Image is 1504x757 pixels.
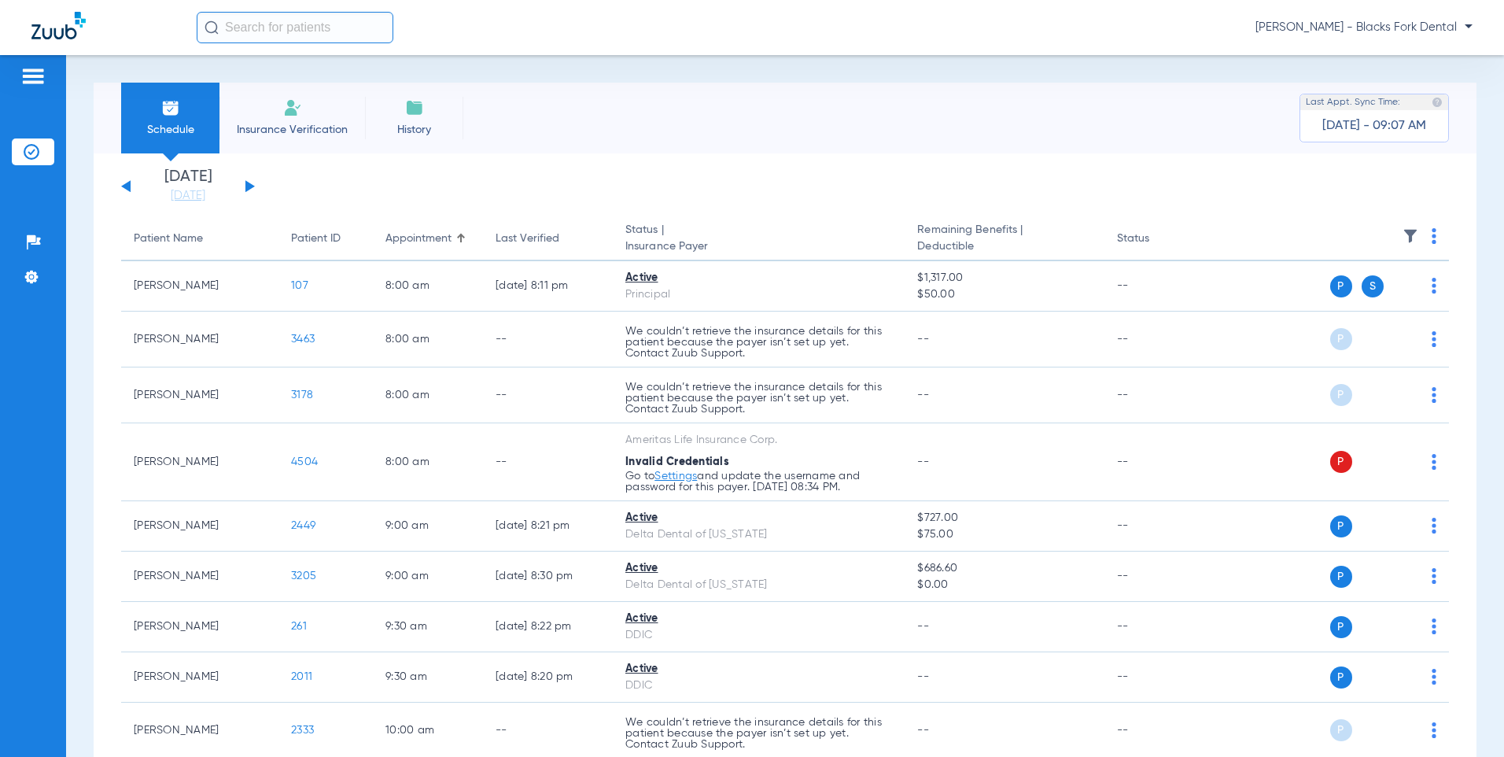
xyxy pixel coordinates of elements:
[917,510,1091,526] span: $727.00
[917,238,1091,255] span: Deductible
[917,577,1091,593] span: $0.00
[1432,331,1436,347] img: group-dot-blue.svg
[917,560,1091,577] span: $686.60
[231,122,353,138] span: Insurance Verification
[1330,328,1352,350] span: P
[373,501,483,552] td: 9:00 AM
[917,671,929,682] span: --
[483,423,613,501] td: --
[613,217,905,261] th: Status |
[141,169,235,204] li: [DATE]
[625,382,892,415] p: We couldn’t retrieve the insurance details for this patient because the payer isn’t set up yet. C...
[1432,387,1436,403] img: group-dot-blue.svg
[291,456,318,467] span: 4504
[1104,423,1211,501] td: --
[1104,312,1211,367] td: --
[291,621,307,632] span: 261
[1432,228,1436,244] img: group-dot-blue.svg
[1104,217,1211,261] th: Status
[625,286,892,303] div: Principal
[1104,602,1211,652] td: --
[1432,518,1436,534] img: group-dot-blue.svg
[385,231,452,247] div: Appointment
[625,526,892,543] div: Delta Dental of [US_STATE]
[1425,681,1504,757] iframe: Chat Widget
[483,501,613,552] td: [DATE] 8:21 PM
[483,367,613,423] td: --
[385,231,470,247] div: Appointment
[625,560,892,577] div: Active
[291,520,315,531] span: 2449
[917,725,929,736] span: --
[625,270,892,286] div: Active
[121,261,278,312] td: [PERSON_NAME]
[1432,669,1436,685] img: group-dot-blue.svg
[625,577,892,593] div: Delta Dental of [US_STATE]
[373,312,483,367] td: 8:00 AM
[483,652,613,703] td: [DATE] 8:20 PM
[121,602,278,652] td: [PERSON_NAME]
[133,122,208,138] span: Schedule
[625,510,892,526] div: Active
[625,627,892,644] div: DDIC
[917,270,1091,286] span: $1,317.00
[1322,118,1426,134] span: [DATE] - 09:07 AM
[373,423,483,501] td: 8:00 AM
[1255,20,1473,35] span: [PERSON_NAME] - Blacks Fork Dental
[625,611,892,627] div: Active
[1306,94,1400,110] span: Last Appt. Sync Time:
[496,231,559,247] div: Last Verified
[1330,616,1352,638] span: P
[483,552,613,602] td: [DATE] 8:30 PM
[1104,552,1211,602] td: --
[1330,515,1352,537] span: P
[1104,501,1211,552] td: --
[1330,275,1352,297] span: P
[483,312,613,367] td: --
[625,326,892,359] p: We couldn’t retrieve the insurance details for this patient because the payer isn’t set up yet. C...
[197,12,393,43] input: Search for patients
[373,652,483,703] td: 9:30 AM
[291,571,316,582] span: 3205
[20,67,46,86] img: hamburger-icon
[654,471,697,482] a: Settings
[121,312,278,367] td: [PERSON_NAME]
[1104,261,1211,312] td: --
[1104,652,1211,703] td: --
[31,12,86,39] img: Zuub Logo
[134,231,203,247] div: Patient Name
[483,261,613,312] td: [DATE] 8:11 PM
[483,602,613,652] td: [DATE] 8:22 PM
[1330,667,1352,689] span: P
[291,725,314,736] span: 2333
[291,334,315,345] span: 3463
[283,98,302,117] img: Manual Insurance Verification
[205,20,219,35] img: Search Icon
[121,501,278,552] td: [PERSON_NAME]
[291,280,308,291] span: 107
[373,552,483,602] td: 9:00 AM
[377,122,452,138] span: History
[1403,228,1418,244] img: filter.svg
[1432,454,1436,470] img: group-dot-blue.svg
[1432,568,1436,584] img: group-dot-blue.svg
[121,367,278,423] td: [PERSON_NAME]
[1330,451,1352,473] span: P
[625,238,892,255] span: Insurance Payer
[625,661,892,678] div: Active
[373,367,483,423] td: 8:00 AM
[625,717,892,750] p: We couldn’t retrieve the insurance details for this patient because the payer isn’t set up yet. C...
[625,678,892,694] div: DDIC
[291,390,313,401] span: 3178
[161,98,180,117] img: Schedule
[121,423,278,501] td: [PERSON_NAME]
[917,334,929,345] span: --
[1104,367,1211,423] td: --
[291,231,360,247] div: Patient ID
[905,217,1104,261] th: Remaining Benefits |
[121,652,278,703] td: [PERSON_NAME]
[291,671,312,682] span: 2011
[1330,384,1352,406] span: P
[134,231,266,247] div: Patient Name
[121,552,278,602] td: [PERSON_NAME]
